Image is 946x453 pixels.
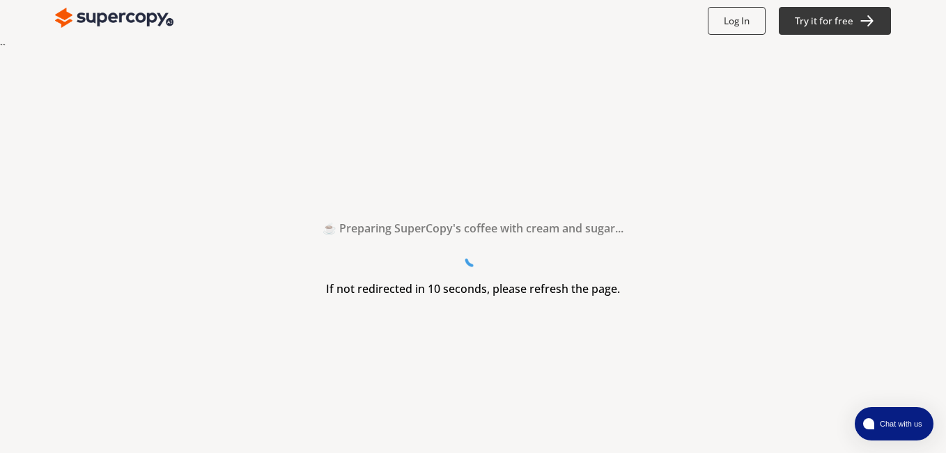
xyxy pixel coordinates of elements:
[323,218,623,239] h2: ☕ Preparing SuperCopy's coffee with cream and sugar...
[779,7,892,35] button: Try it for free
[874,418,925,429] span: Chat with us
[55,4,173,32] img: Close
[724,15,750,27] b: Log In
[795,15,853,27] b: Try it for free
[326,278,620,299] h3: If not redirected in 10 seconds, please refresh the page.
[708,7,766,35] button: Log In
[855,407,933,440] button: atlas-launcher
